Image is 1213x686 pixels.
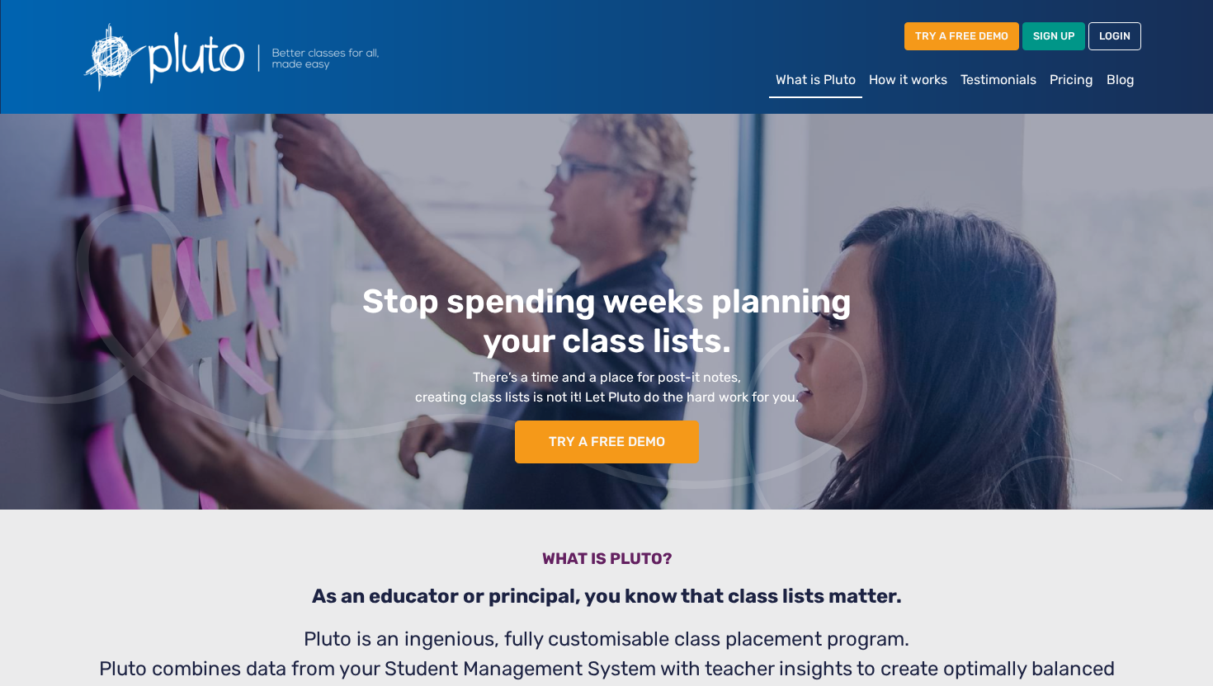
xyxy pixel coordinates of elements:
img: Pluto logo with the text Better classes for all, made easy [72,13,468,101]
p: There’s a time and a place for post-it notes, creating class lists is not it! Let Pluto do the ha... [182,368,1031,407]
a: Pricing [1043,63,1100,96]
h1: Stop spending weeks planning your class lists. [182,282,1031,361]
h3: What is pluto? [82,549,1131,575]
a: LOGIN [1088,22,1141,49]
a: Blog [1100,63,1141,96]
a: TRY A FREE DEMO [904,22,1019,49]
a: Testimonials [954,63,1043,96]
a: How it works [862,63,954,96]
a: TRY A FREE DEMO [515,421,699,463]
a: What is Pluto [769,63,862,98]
b: As an educator or principal, you know that class lists matter. [312,585,902,608]
a: SIGN UP [1022,22,1085,49]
